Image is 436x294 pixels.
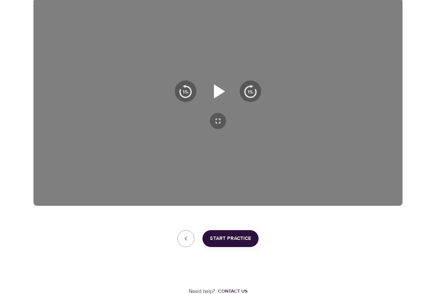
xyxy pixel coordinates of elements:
button: Start Practice [202,230,259,247]
img: 15s_next.svg [244,84,257,98]
img: 15s_prev.svg [179,84,192,98]
span: Start Practice [210,234,251,243]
